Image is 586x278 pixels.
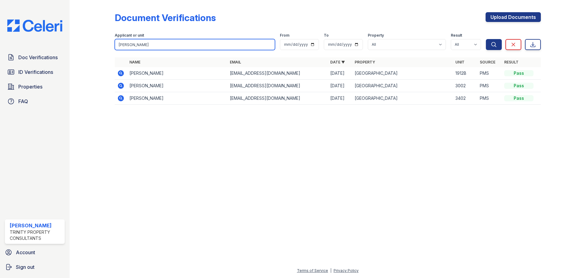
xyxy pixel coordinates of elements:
[453,67,477,80] td: 1912B
[115,12,216,23] div: Document Verifications
[451,33,462,38] label: Result
[280,33,289,38] label: From
[355,60,375,64] a: Property
[18,68,53,76] span: ID Verifications
[352,92,453,105] td: [GEOGRAPHIC_DATA]
[328,80,352,92] td: [DATE]
[16,249,35,256] span: Account
[477,67,502,80] td: PMS
[10,229,62,241] div: Trinity Property Consultants
[2,261,67,273] a: Sign out
[18,54,58,61] span: Doc Verifications
[297,268,328,273] a: Terms of Service
[230,60,241,64] a: Email
[453,80,477,92] td: 3002
[477,92,502,105] td: PMS
[324,33,329,38] label: To
[5,81,65,93] a: Properties
[368,33,384,38] label: Property
[2,246,67,258] a: Account
[16,263,34,271] span: Sign out
[334,268,359,273] a: Privacy Policy
[227,80,328,92] td: [EMAIL_ADDRESS][DOMAIN_NAME]
[480,60,495,64] a: Source
[18,83,42,90] span: Properties
[18,98,28,105] span: FAQ
[504,70,534,76] div: Pass
[5,66,65,78] a: ID Verifications
[115,39,275,50] input: Search by name, email, or unit number
[504,95,534,101] div: Pass
[455,60,465,64] a: Unit
[330,268,331,273] div: |
[2,20,67,32] img: CE_Logo_Blue-a8612792a0a2168367f1c8372b55b34899dd931a85d93a1a3d3e32e68fde9ad4.png
[477,80,502,92] td: PMS
[127,92,227,105] td: [PERSON_NAME]
[504,83,534,89] div: Pass
[352,67,453,80] td: [GEOGRAPHIC_DATA]
[328,92,352,105] td: [DATE]
[227,67,328,80] td: [EMAIL_ADDRESS][DOMAIN_NAME]
[453,92,477,105] td: 3402
[127,67,227,80] td: [PERSON_NAME]
[352,80,453,92] td: [GEOGRAPHIC_DATA]
[328,67,352,80] td: [DATE]
[330,60,345,64] a: Date ▼
[486,12,541,22] a: Upload Documents
[129,60,140,64] a: Name
[227,92,328,105] td: [EMAIL_ADDRESS][DOMAIN_NAME]
[115,33,144,38] label: Applicant or unit
[127,80,227,92] td: [PERSON_NAME]
[5,95,65,107] a: FAQ
[10,222,62,229] div: [PERSON_NAME]
[504,60,519,64] a: Result
[5,51,65,63] a: Doc Verifications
